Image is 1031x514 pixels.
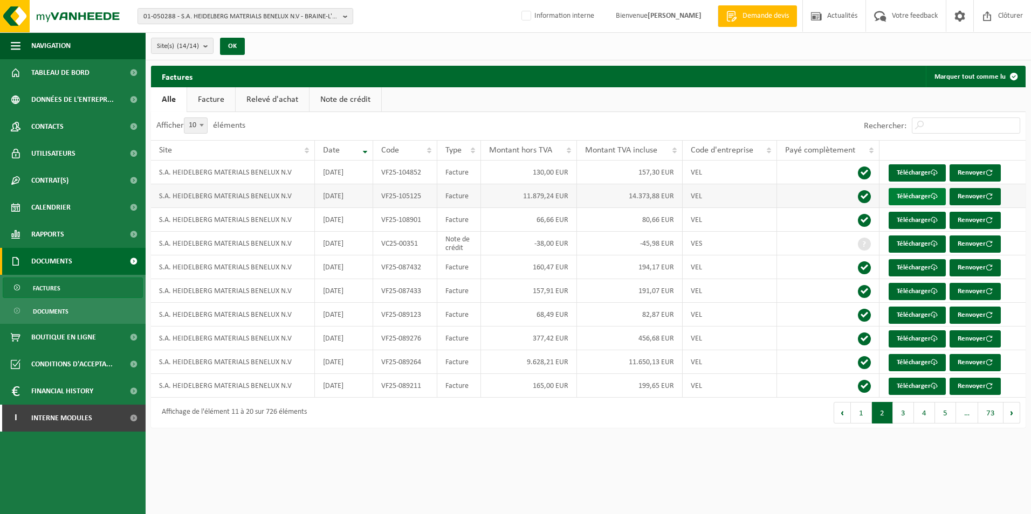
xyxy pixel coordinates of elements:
td: VEL [683,161,777,184]
span: Montant TVA incluse [585,146,657,155]
button: 73 [978,402,1003,423]
td: 199,65 EUR [577,374,683,398]
td: VF25-087432 [373,255,437,279]
td: [DATE] [315,279,373,303]
span: Site(s) [157,38,199,54]
td: VF25-089211 [373,374,437,398]
a: Télécharger [889,354,946,371]
span: Site [159,146,172,155]
td: Note de crédit [437,232,482,255]
span: Calendrier [31,194,71,221]
td: Facture [437,279,482,303]
td: VEL [683,208,777,232]
button: OK [220,38,245,55]
button: Renvoyer [950,235,1001,253]
span: I [11,405,20,432]
button: Renvoyer [950,354,1001,371]
button: Renvoyer [950,164,1001,182]
td: 66,66 EUR [481,208,576,232]
count: (14/14) [177,43,199,50]
span: Documents [33,301,68,322]
td: VEL [683,374,777,398]
span: Date [323,146,340,155]
button: Renvoyer [950,330,1001,348]
button: 01-050288 - S.A. HEIDELBERG MATERIALS BENELUX N.V - BRAINE-L'ALLEUD [138,8,353,24]
a: Alle [151,87,187,112]
td: VF25-105125 [373,184,437,208]
span: Montant hors TVA [489,146,552,155]
td: S.A. HEIDELBERG MATERIALS BENELUX N.V [151,208,315,232]
button: Next [1003,402,1020,423]
span: Payé complètement [785,146,855,155]
span: Type [445,146,462,155]
td: [DATE] [315,232,373,255]
span: Rapports [31,221,64,248]
span: Contacts [31,113,64,140]
a: Facture [187,87,235,112]
td: 68,49 EUR [481,303,576,327]
td: Facture [437,350,482,374]
a: Relevé d'achat [236,87,309,112]
td: S.A. HEIDELBERG MATERIALS BENELUX N.V [151,279,315,303]
a: Télécharger [889,188,946,205]
button: Renvoyer [950,378,1001,395]
td: S.A. HEIDELBERG MATERIALS BENELUX N.V [151,374,315,398]
td: VEL [683,255,777,279]
td: VEL [683,279,777,303]
td: Facture [437,184,482,208]
a: Note de crédit [310,87,381,112]
label: Afficher éléments [156,121,245,130]
td: S.A. HEIDELBERG MATERIALS BENELUX N.V [151,255,315,279]
a: Télécharger [889,164,946,182]
a: Documents [3,301,143,321]
button: Site(s)(14/14) [151,38,214,54]
span: Demande devis [740,11,792,22]
a: Télécharger [889,259,946,276]
strong: [PERSON_NAME] [648,12,702,20]
button: Previous [834,402,851,423]
span: Contrat(s) [31,167,68,194]
span: Code [381,146,399,155]
td: [DATE] [315,184,373,208]
a: Factures [3,277,143,298]
span: Boutique en ligne [31,324,96,351]
td: S.A. HEIDELBERG MATERIALS BENELUX N.V [151,303,315,327]
label: Rechercher: [864,122,906,130]
button: Renvoyer [950,212,1001,229]
td: 14.373,88 EUR [577,184,683,208]
span: Utilisateurs [31,140,75,167]
td: -38,00 EUR [481,232,576,255]
td: 82,87 EUR [577,303,683,327]
span: Conditions d'accepta... [31,351,113,378]
td: 194,17 EUR [577,255,683,279]
td: S.A. HEIDELBERG MATERIALS BENELUX N.V [151,232,315,255]
td: S.A. HEIDELBERG MATERIALS BENELUX N.V [151,350,315,374]
button: 3 [893,402,914,423]
td: VF25-089264 [373,350,437,374]
div: Affichage de l'élément 11 à 20 sur 726 éléments [156,403,307,422]
td: [DATE] [315,303,373,327]
td: VF25-087433 [373,279,437,303]
button: 5 [935,402,956,423]
button: Renvoyer [950,307,1001,324]
td: VF25-104852 [373,161,437,184]
td: VF25-089123 [373,303,437,327]
a: Demande devis [718,5,797,27]
td: 80,66 EUR [577,208,683,232]
td: VEL [683,350,777,374]
td: Facture [437,303,482,327]
td: 11.879,24 EUR [481,184,576,208]
button: 2 [872,402,893,423]
td: [DATE] [315,255,373,279]
td: S.A. HEIDELBERG MATERIALS BENELUX N.V [151,327,315,350]
td: [DATE] [315,350,373,374]
td: Facture [437,374,482,398]
td: [DATE] [315,327,373,350]
span: 10 [184,117,208,134]
a: Télécharger [889,330,946,348]
a: Télécharger [889,283,946,300]
td: 9.628,21 EUR [481,350,576,374]
td: 11.650,13 EUR [577,350,683,374]
span: Tableau de bord [31,59,90,86]
td: 157,30 EUR [577,161,683,184]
